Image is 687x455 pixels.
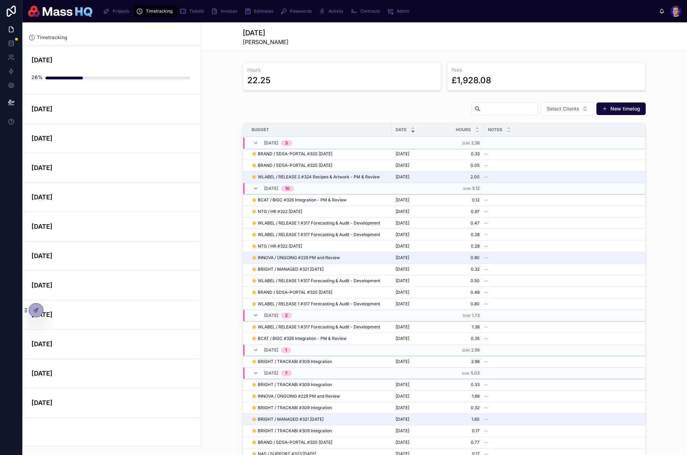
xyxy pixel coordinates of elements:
h3: Hours [247,66,437,73]
span: [DATE] [264,186,278,191]
span: 0.12 [437,197,480,203]
span: Invoices [221,8,237,14]
span: ☀️ INNOVA / ONGOING #229 PM and Review [252,393,340,399]
span: -- [484,163,488,168]
span: 0.80 [437,301,480,307]
a: Admin [385,5,414,17]
h4: [DATE] [31,222,193,231]
div: 10 [285,186,290,191]
span: [DATE] [396,324,409,330]
span: Hours [456,127,471,133]
h4: [DATE] [31,251,193,261]
span: [DATE] [396,174,409,180]
a: [DATE] [23,212,201,241]
span: ☀️ INNOVA / ONGOING #229 PM and Review [252,255,340,261]
span: Activity [328,8,343,14]
span: 2.98 [471,347,480,353]
span: Tickets [189,8,204,14]
a: Invoices [209,5,242,17]
span: -- [484,393,488,399]
a: Activity [317,5,348,17]
a: [DATE] [23,124,201,153]
span: Budget [252,127,269,133]
span: [DATE] [264,313,278,318]
h4: [DATE] [31,339,193,349]
span: -- [484,209,488,214]
span: [DATE] [264,347,278,353]
span: [DATE] [396,278,409,284]
span: 0.28 [437,243,480,249]
span: [DATE] [396,359,409,364]
span: Notes [488,127,502,133]
span: 2.98 [437,359,480,364]
a: [DATE] [23,94,201,124]
h4: [DATE] [31,192,193,202]
span: [DATE] [396,405,409,411]
span: 0.50 [437,278,480,284]
small: Sum [462,141,470,145]
span: 0.33 [437,151,480,157]
span: [DATE] [396,151,409,157]
h1: [DATE] [243,28,289,38]
span: 2.38 [471,140,480,145]
span: Admin [397,8,409,14]
span: [DATE] [396,417,409,422]
span: ☀️ BRAND / SDSA-PORTAL #320 [DATE] [252,151,332,157]
span: ☀️ NTG / HR #322 [DATE] [252,243,302,249]
span: ☀️ WLABEL / RELEASE 1 #317 Forecasting & Audit - Development [252,324,380,330]
span: ☀️ WLABEL / RELEASE 1 #317 Forecasting & Audit - Development [252,301,380,307]
span: 1.73 [472,313,480,318]
span: 0.32 [437,405,480,411]
span: 0.90 [437,255,480,261]
a: Passwords [278,5,317,17]
span: Select Clients [547,105,579,112]
span: -- [484,151,488,157]
span: [DATE] [264,140,278,146]
span: -- [484,382,488,388]
span: -- [484,174,488,180]
a: Timetracking [28,34,68,41]
a: [DATE] [23,359,201,388]
div: 1 [285,347,287,353]
span: -- [484,324,488,330]
h4: [DATE] [31,104,193,114]
a: [DATE] [23,271,201,300]
a: Estimates [242,5,278,17]
span: Estimates [254,8,273,14]
span: 1.68 [437,393,480,399]
span: ☀️ BRAND / SDSA-PORTAL #320 [DATE] [252,440,332,445]
span: [DATE] [396,382,409,388]
span: [DATE] [396,197,409,203]
h4: [DATE] [31,398,193,407]
h4: [DATE] [31,369,193,378]
a: [DATE] [23,241,201,271]
span: ☀️ BRIGHT / TRACKABI #309 Integration [252,428,332,434]
span: -- [484,197,488,203]
span: Contracts [360,8,380,14]
h4: [DATE] [31,163,193,172]
span: -- [484,290,488,295]
span: [DATE] [396,232,409,237]
span: -- [484,243,488,249]
div: 7 [285,370,288,376]
span: Projects [113,8,129,14]
span: 0.77 [437,440,480,445]
small: Sum [463,314,470,318]
span: -- [484,440,488,445]
span: -- [484,255,488,261]
button: Select Button [541,102,594,115]
span: 0.32 [437,266,480,272]
a: Projects [101,5,134,17]
span: 0.33 [437,382,480,388]
span: ☀️ BCAT / BIGC #326 Integration - PM & Review [252,336,347,341]
div: scrollable content [98,3,659,19]
a: Contracts [348,5,385,17]
span: Timetracking [146,8,172,14]
div: 2 [285,313,288,318]
span: ☀️ BRIGHT / TRACKABI #309 Integration [252,359,332,364]
span: [DATE] [396,440,409,445]
a: [DATE]26% [23,45,201,94]
span: -- [484,232,488,237]
span: 5.12 [472,186,480,191]
span: [DATE] [396,301,409,307]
